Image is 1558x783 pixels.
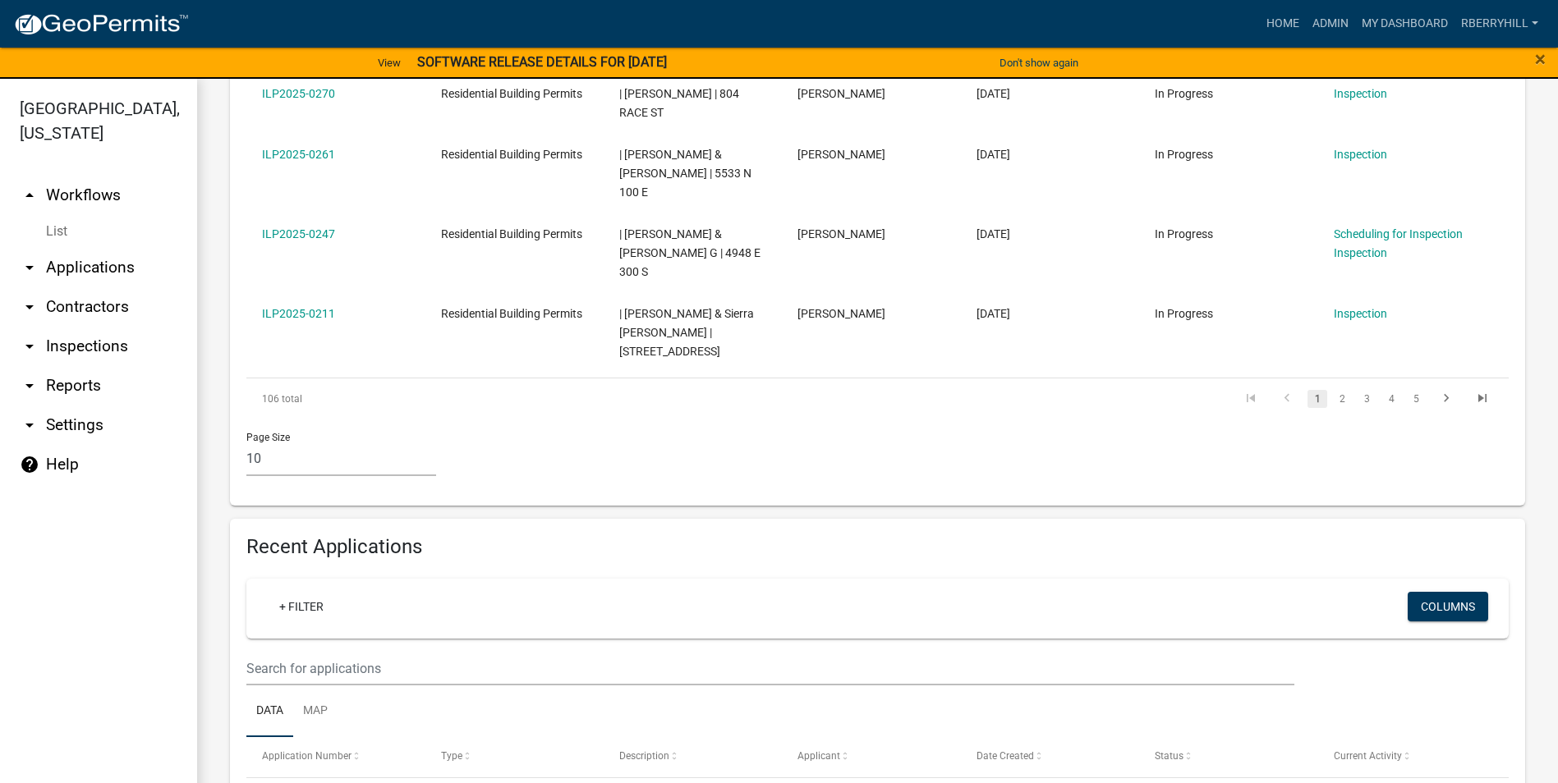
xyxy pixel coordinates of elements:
i: help [20,455,39,474]
i: arrow_drop_down [20,337,39,356]
li: page 2 [1330,385,1354,413]
span: In Progress [1155,87,1213,100]
datatable-header-cell: Date Created [961,737,1139,776]
li: page 5 [1404,385,1428,413]
span: Residential Building Permits [441,87,582,100]
button: Don't show again [993,49,1085,76]
a: Data [246,685,293,738]
a: Inspection [1334,246,1387,259]
a: ILP2025-0270 [262,87,335,100]
h4: Recent Applications [246,535,1509,559]
i: arrow_drop_down [20,258,39,277]
div: 106 total [246,378,496,419]
a: Inspection [1334,148,1387,161]
a: 5 [1406,390,1426,408]
span: Residential Building Permits [441,307,582,320]
input: Search for applications [246,652,1294,685]
span: × [1535,48,1546,71]
span: Application Number [262,750,352,762]
span: In Progress [1155,227,1213,240]
a: ILP2025-0247 [262,227,335,240]
span: | CLARK, PAUL E JR & LORA G | 4948 E 300 S [619,227,761,278]
span: | Randolph, April | 804 RACE ST [619,87,739,119]
a: Home [1260,8,1306,39]
strong: SOFTWARE RELEASE DETAILS FOR [DATE] [417,54,667,70]
a: ILP2025-0261 [262,148,335,161]
datatable-header-cell: Application Number [246,737,425,776]
a: 3 [1357,390,1376,408]
span: Date Created [977,750,1034,762]
a: go to next page [1431,390,1462,408]
span: Residential Building Permits [441,227,582,240]
i: arrow_drop_down [20,297,39,317]
a: Inspection [1334,307,1387,320]
a: View [371,49,407,76]
a: Map [293,685,338,738]
span: Description [619,750,669,762]
span: Nolan Baker [797,227,885,240]
a: My Dashboard [1355,8,1455,39]
datatable-header-cell: Current Activity [1318,737,1496,776]
li: page 3 [1354,385,1379,413]
a: ILP2025-0211 [262,307,335,320]
span: April Randolph [797,87,885,100]
span: Current Activity [1334,750,1402,762]
span: | Stephenson, Dylan & Sierra Selleck | 2325 N HUNTINGTON RD [619,307,754,358]
span: Residential Building Permits [441,148,582,161]
a: go to previous page [1271,390,1303,408]
span: In Progress [1155,148,1213,161]
span: Nolan Baker [797,307,885,320]
a: 1 [1308,390,1327,408]
span: | Turner, Jerry E & Tracy Turner | 5533 N 100 E [619,148,751,199]
span: 09/19/2025 [977,87,1010,100]
span: 08/13/2025 [977,307,1010,320]
a: Admin [1306,8,1355,39]
span: 09/15/2025 [977,148,1010,161]
span: Type [441,750,462,762]
datatable-header-cell: Type [425,737,603,776]
button: Columns [1408,592,1488,621]
li: page 1 [1305,385,1330,413]
span: 09/05/2025 [977,227,1010,240]
a: 4 [1381,390,1401,408]
datatable-header-cell: Description [604,737,782,776]
li: page 4 [1379,385,1404,413]
a: rberryhill [1455,8,1545,39]
datatable-header-cell: Applicant [782,737,960,776]
span: In Progress [1155,307,1213,320]
a: go to last page [1467,390,1498,408]
i: arrow_drop_up [20,185,39,205]
button: Close [1535,49,1546,69]
a: + Filter [266,592,337,621]
i: arrow_drop_down [20,415,39,435]
span: Micheal Schmidt [797,148,885,161]
i: arrow_drop_down [20,376,39,396]
a: go to first page [1235,390,1266,408]
datatable-header-cell: Status [1139,737,1317,776]
a: Inspection [1334,87,1387,100]
span: Applicant [797,750,840,762]
span: Status [1155,750,1183,762]
a: Scheduling for Inspection [1334,227,1463,240]
a: 2 [1332,390,1352,408]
